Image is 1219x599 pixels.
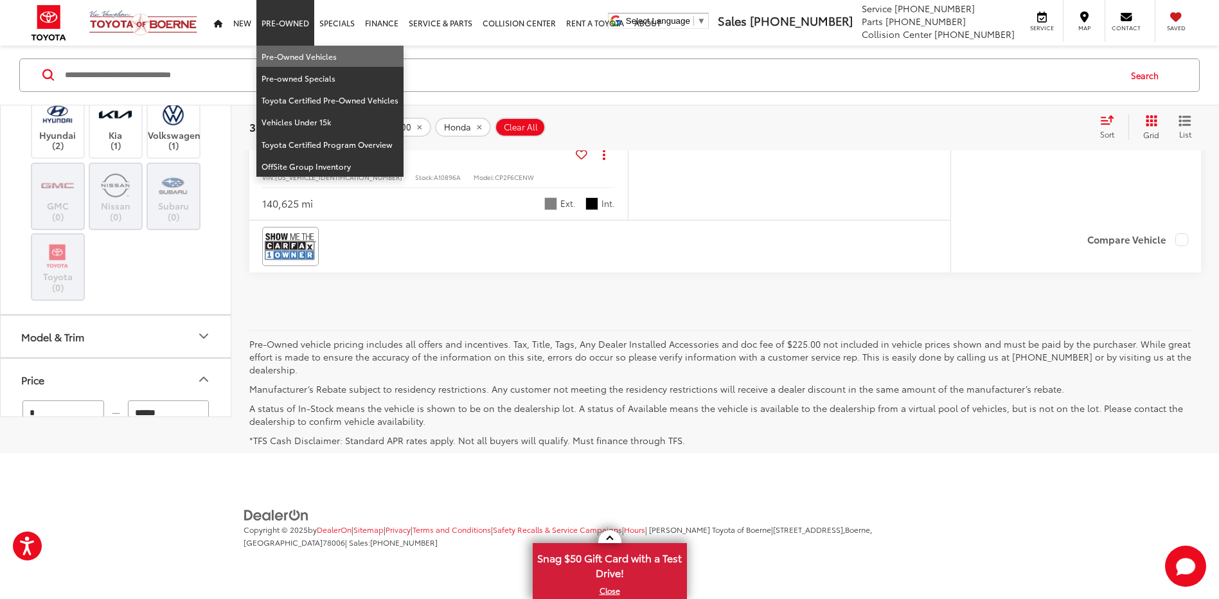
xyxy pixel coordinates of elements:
[32,100,84,152] label: Hyundai (2)
[40,170,75,201] img: Vic Vaughan Toyota of Boerne in Boerne, TX)
[256,111,404,133] a: Vehicles Under 15k
[1179,129,1191,139] span: List
[1162,24,1190,32] span: Saved
[323,537,345,548] span: 78006
[845,524,872,535] span: Boerne,
[98,100,133,130] img: Vic Vaughan Toyota of Boerne in Boerne, TX)
[560,197,576,210] span: Ext.
[862,15,883,28] span: Parts
[249,382,1191,395] p: Manufacturer’s Rebate subject to residency restrictions. Any customer not meeting the residency r...
[90,170,142,222] label: Nissan (0)
[585,197,598,210] span: Black
[265,229,316,264] img: CarFax One Owner
[1028,24,1056,32] span: Service
[622,524,645,535] span: |
[411,524,491,535] span: |
[262,196,313,211] div: 140,625 mi
[750,12,853,29] span: [PHONE_NUMBER]
[601,197,615,210] span: Int.
[504,122,538,132] span: Clear All
[256,156,404,177] a: OffSite Group Inventory
[249,119,336,134] span: 3 vehicles found
[244,507,309,520] a: DealerOn
[1,316,232,357] button: Model & TrimModel & Trim
[493,524,622,535] a: Safety Recalls & Service Campaigns, Opens in a new tab
[862,2,892,15] span: Service
[1,359,232,400] button: PricePrice
[108,407,124,418] span: —
[98,170,133,201] img: Vic Vaughan Toyota of Boerne in Boerne, TX)
[934,28,1015,40] span: [PHONE_NUMBER]
[345,537,438,548] span: | Sales:
[474,172,495,182] span: Model:
[1087,233,1188,246] label: Compare Vehicle
[256,46,404,67] a: Pre-Owned Vehicles
[40,241,75,271] img: Vic Vaughan Toyota of Boerne in Boerne, TX)
[256,89,404,111] a: Toyota Certified Pre-Owned Vehicles
[262,147,571,161] a: 2012Honda AccordSE 2.4
[894,2,975,15] span: [PHONE_NUMBER]
[370,537,438,548] span: [PHONE_NUMBER]
[1100,129,1114,139] span: Sort
[244,508,309,523] img: DealerOn
[32,241,84,293] label: Toyota (0)
[624,524,645,535] a: Hours
[645,524,771,535] span: | [PERSON_NAME] Toyota of Boerne
[495,118,546,137] button: Clear All
[1128,114,1169,140] button: Grid View
[1169,114,1201,140] button: List View
[148,170,200,222] label: Subaru (0)
[1165,546,1206,587] svg: Start Chat
[156,170,191,201] img: Vic Vaughan Toyota of Boerne in Boerne, TX)
[495,172,534,182] span: CP2F6CENW
[156,100,191,130] img: Vic Vaughan Toyota of Boerne in Boerne, TX)
[244,537,323,548] span: [GEOGRAPHIC_DATA]
[64,60,1119,91] input: Search by Make, Model, or Keyword
[1119,59,1177,91] button: Search
[1070,24,1098,32] span: Map
[196,329,211,344] div: Model & Trim
[148,100,200,152] label: Volkswagen (1)
[351,524,384,535] span: |
[534,544,686,584] span: Snag $50 Gift Card with a Test Drive!
[128,400,209,425] input: maximum Buy price
[862,28,932,40] span: Collision Center
[40,100,75,130] img: Vic Vaughan Toyota of Boerne in Boerne, TX)
[693,16,694,26] span: ​
[21,373,44,386] div: Price
[275,172,402,182] span: [US_VEHICLE_IDENTIFICATION_NUMBER]
[308,524,351,535] span: by
[603,149,605,159] span: dropdown dots
[773,524,845,535] span: [STREET_ADDRESS],
[544,197,557,210] span: Alabaster Silver Metallic
[491,524,622,535] span: |
[256,67,404,89] a: Pre-owned Specials
[444,122,471,132] span: Honda
[1165,546,1206,587] button: Toggle Chat Window
[249,434,1191,447] p: *TFS Cash Disclaimer: Standard APR rates apply. Not all buyers will qualify. Must finance through...
[1112,24,1141,32] span: Contact
[1143,129,1159,140] span: Grid
[90,100,142,152] label: Kia (1)
[22,400,104,425] input: minimum Buy price
[32,170,84,222] label: GMC (0)
[626,16,690,26] span: Select Language
[249,337,1191,376] p: Pre-Owned vehicle pricing includes all offers and incentives. Tax, Title, Tags, Any Dealer Instal...
[434,172,461,182] span: A10896A
[317,524,351,535] a: DealerOn Home Page
[697,16,706,26] span: ▼
[262,172,275,182] span: VIN:
[415,172,434,182] span: Stock:
[386,524,411,535] a: Privacy
[718,12,747,29] span: Sales
[435,118,491,137] button: remove Honda
[89,10,198,36] img: Vic Vaughan Toyota of Boerne
[1094,114,1128,140] button: Select sort value
[384,524,411,535] span: |
[196,372,211,388] div: Price
[21,330,84,343] div: Model & Trim
[353,524,384,535] a: Sitemap
[249,402,1191,427] p: A status of In-Stock means the vehicle is shown to be on the dealership lot. A status of Availabl...
[413,524,491,535] a: Terms and Conditions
